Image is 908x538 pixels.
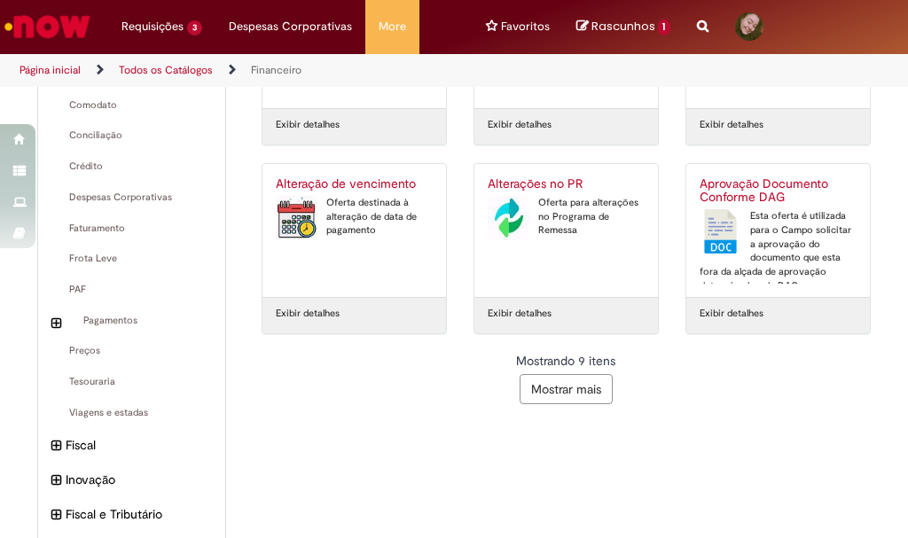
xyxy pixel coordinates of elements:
div: PAF [38,274,225,306]
a: No momento, sua lista de rascunhos tem 1 Itens [576,18,671,35]
span: Despesas Corporativas [229,18,352,35]
div: expandir categoria Fiscal Fiscal [38,427,225,463]
a: Todos os Catálogos [119,63,213,77]
a: Exibir detalhes [700,307,763,321]
span: Rascunhos [591,18,655,35]
span: Viagens e estadas [51,406,212,420]
i: expandir categoria Pagamentos [51,314,61,333]
span: Conciliação [51,129,212,143]
a: Exibir detalhes [488,118,552,132]
span: Inovação [66,471,212,488]
h2: Alteração de vencimento [276,177,433,191]
div: Oferta para alterações no Programa de Remessa [488,196,645,238]
div: Faturamento [38,213,225,245]
span: Requisições [121,18,184,35]
a: Aprovação Documento Conforme DAG Aprovação Documento Conforme DAG Esta oferta é utilizada para o ... [686,164,870,297]
a: Exibir detalhes [488,307,552,321]
div: Preços [38,335,225,367]
span: Pagamentos [66,314,212,328]
a: Alterações no PR Alterações no PR Oferta para alterações no Programa de Remessa [474,164,658,297]
span: Despesas Corporativas [51,191,212,205]
h2: Aprovação Documento Conforme DAG [700,177,857,206]
img: Aprovação Documento Conforme DAG [700,209,741,253]
span: Tesouraria [51,375,212,389]
span: Preços [51,344,212,358]
ul: Trilhas de página [13,54,516,87]
img: Alteração de vencimento [276,196,317,240]
span: Fiscal [66,436,212,454]
h2: Alterações no PR [488,177,645,191]
img: Alterações no PR [488,196,529,240]
a: Alteração de vencimento Alteração de vencimento Oferta destinada à alteração de data de pagamento [262,164,446,297]
a: Exibir detalhes [276,307,340,321]
div: Conciliação [38,120,225,152]
div: Esta oferta é utilizada para o Campo solicitar a aprovação do documento que esta fora da alçada d... [700,209,857,292]
span: 3 [187,20,202,35]
div: Despesas Corporativas [38,182,225,214]
span: Favoritos [501,18,550,35]
span: PAF [51,283,212,297]
span: Faturamento [51,222,212,236]
div: expandir categoria Inovação Inovação [38,462,225,497]
button: Mostrar mais [520,374,613,404]
a: Página inicial [20,63,81,77]
span: Comodato [51,98,212,113]
div: expandir categoria Pagamentos Pagamentos [38,305,225,337]
div: Comodato [38,90,225,121]
span: Frota Leve [51,252,212,266]
span: Fiscal e Tributário [66,505,212,523]
img: ServiceNow [2,9,93,44]
div: Viagens e estadas [38,397,225,429]
i: expandir categoria Fiscal e Tributário [51,505,61,525]
span: 1 [658,19,671,35]
a: Exibir detalhes [700,118,763,132]
div: Frota Leve [38,243,225,275]
div: Tesouraria [38,366,225,398]
span: More [379,18,406,35]
i: expandir categoria Fiscal [51,436,61,456]
a: Exibir detalhes [276,118,340,132]
a: Financeiro [251,63,301,77]
div: Crédito [38,151,225,183]
ul: Financeiro subcategorias [38,27,225,428]
i: expandir categoria Inovação [51,471,61,490]
div: Mostrando 9 itens [262,352,872,370]
div: expandir categoria Fiscal e Tributário Fiscal e Tributário [38,496,225,532]
div: Oferta destinada à alteração de data de pagamento [276,196,433,238]
span: Crédito [51,160,212,174]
